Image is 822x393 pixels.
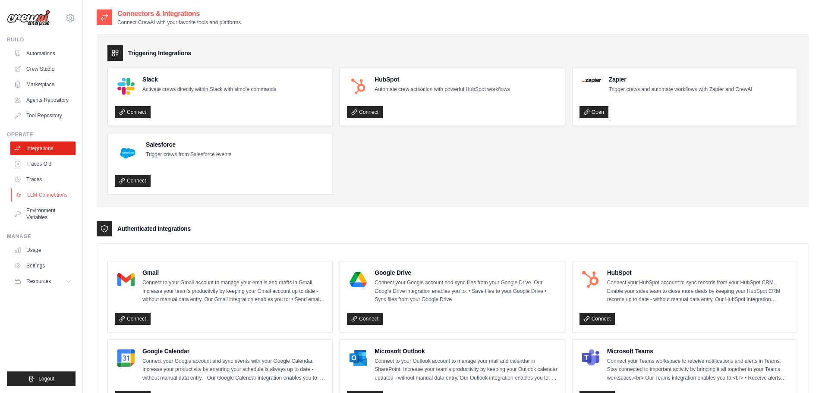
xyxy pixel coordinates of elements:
[375,85,510,94] p: Automate crew activation with powerful HubSpot workflows
[10,93,76,107] a: Agents Repository
[347,106,383,118] a: Connect
[609,75,753,84] h4: Zapier
[10,204,76,224] a: Environment Variables
[26,278,51,285] span: Resources
[10,62,76,76] a: Crew Studio
[146,151,231,159] p: Trigger crews from Salesforce events
[142,279,325,304] p: Connect to your Gmail account to manage your emails and drafts in Gmail. Increase your team’s pro...
[375,279,557,304] p: Connect your Google account and sync files from your Google Drive. Our Google Drive integration e...
[607,347,790,355] h4: Microsoft Teams
[7,131,76,138] div: Operate
[11,188,76,202] a: LLM Connections
[10,259,76,273] a: Settings
[142,357,325,383] p: Connect your Google account and sync events with your Google Calendar. Increase your productivity...
[10,141,76,155] a: Integrations
[579,313,615,325] a: Connect
[117,9,241,19] h2: Connectors & Integrations
[375,357,557,383] p: Connect to your Outlook account to manage your mail and calendar in SharePoint. Increase your tea...
[142,268,325,277] h4: Gmail
[10,243,76,257] a: Usage
[350,271,367,288] img: Google Drive Logo
[582,349,599,367] img: Microsoft Teams Logo
[582,78,601,83] img: Zapier Logo
[10,47,76,60] a: Automations
[7,233,76,240] div: Manage
[10,274,76,288] button: Resources
[142,85,276,94] p: Activate crews directly within Slack with simple commands
[10,109,76,123] a: Tool Repository
[117,78,135,95] img: Slack Logo
[10,173,76,186] a: Traces
[375,75,510,84] h4: HubSpot
[350,349,367,367] img: Microsoft Outlook Logo
[38,375,54,382] span: Logout
[375,347,557,355] h4: Microsoft Outlook
[7,36,76,43] div: Build
[117,224,191,233] h3: Authenticated Integrations
[350,78,367,95] img: HubSpot Logo
[607,268,790,277] h4: HubSpot
[115,175,151,187] a: Connect
[128,49,191,57] h3: Triggering Integrations
[10,78,76,91] a: Marketplace
[117,349,135,367] img: Google Calendar Logo
[607,279,790,304] p: Connect your HubSpot account to sync records from your HubSpot CRM. Enable your sales team to clo...
[10,157,76,171] a: Traces Old
[375,268,557,277] h4: Google Drive
[117,19,241,26] p: Connect CrewAI with your favorite tools and platforms
[146,140,231,149] h4: Salesforce
[607,357,790,383] p: Connect your Teams workspace to receive notifications and alerts in Teams. Stay connected to impo...
[579,106,608,118] a: Open
[582,271,599,288] img: HubSpot Logo
[142,347,325,355] h4: Google Calendar
[7,371,76,386] button: Logout
[117,271,135,288] img: Gmail Logo
[142,75,276,84] h4: Slack
[117,143,138,163] img: Salesforce Logo
[609,85,753,94] p: Trigger crews and automate workflows with Zapier and CrewAI
[347,313,383,325] a: Connect
[115,313,151,325] a: Connect
[115,106,151,118] a: Connect
[7,10,50,26] img: Logo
